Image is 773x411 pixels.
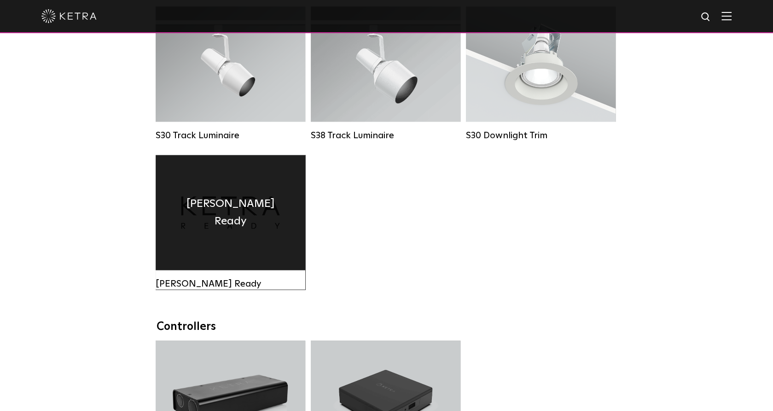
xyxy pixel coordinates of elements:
a: S30 Track Luminaire Lumen Output:1100Colors:White / BlackBeam Angles:15° / 25° / 40° / 60° / 90°W... [156,6,305,141]
div: S30 Track Luminaire [156,130,305,141]
a: S30 Downlight Trim S30 Downlight Trim [466,6,616,141]
img: ketra-logo-2019-white [41,9,97,23]
a: [PERSON_NAME] Ready [PERSON_NAME] Ready [156,155,305,289]
div: S30 Downlight Trim [466,130,616,141]
img: Hamburger%20Nav.svg [721,12,732,20]
a: S38 Track Luminaire Lumen Output:1100Colors:White / BlackBeam Angles:10° / 25° / 40° / 60°Wattage... [311,6,460,141]
div: [PERSON_NAME] Ready [156,278,305,289]
h4: [PERSON_NAME] Ready [169,195,291,230]
div: Controllers [157,320,617,334]
div: S38 Track Luminaire [311,130,460,141]
img: search icon [700,12,712,23]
